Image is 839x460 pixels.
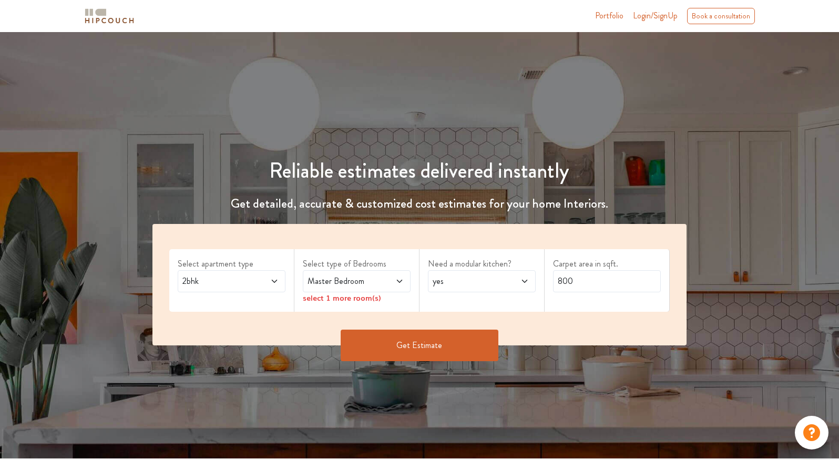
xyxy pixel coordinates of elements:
[146,196,693,211] h4: Get detailed, accurate & customized cost estimates for your home Interiors.
[687,8,755,24] div: Book a consultation
[341,330,498,361] button: Get Estimate
[595,9,623,22] a: Portfolio
[180,275,254,288] span: 2bhk
[305,275,379,288] span: Master Bedroom
[553,258,661,270] label: Carpet area in sqft.
[553,270,661,292] input: Enter area sqft
[633,9,678,22] span: Login/SignUp
[303,292,411,303] div: select 1 more room(s)
[178,258,285,270] label: Select apartment type
[146,158,693,183] h1: Reliable estimates delivered instantly
[83,7,136,25] img: logo-horizontal.svg
[431,275,504,288] span: yes
[428,258,536,270] label: Need a modular kitchen?
[303,258,411,270] label: Select type of Bedrooms
[83,4,136,28] span: logo-horizontal.svg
